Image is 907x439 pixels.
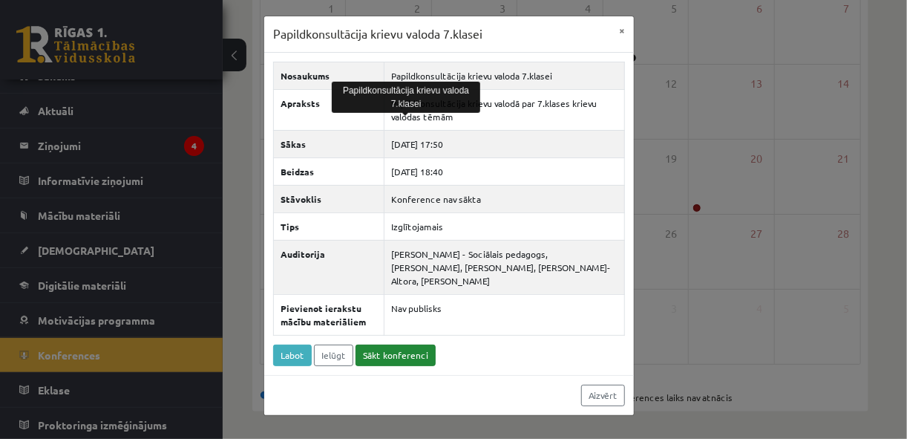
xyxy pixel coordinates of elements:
[274,240,384,294] th: Auditorija
[384,89,624,130] td: Papildkonsultācija krievu valodā par 7.klases krievu valodas tēmām
[274,62,384,89] th: Nosaukums
[384,212,624,240] td: Izglītojamais
[274,185,384,212] th: Stāvoklis
[384,62,624,89] td: Papildkonsultācija krievu valoda 7.klasei
[384,130,624,157] td: [DATE] 17:50
[273,345,312,366] a: Labot
[274,130,384,157] th: Sākas
[273,25,482,43] h3: Papildkonsultācija krievu valoda 7.klasei
[274,212,384,240] th: Tips
[274,89,384,130] th: Apraksts
[314,345,353,366] a: Ielūgt
[384,185,624,212] td: Konference nav sākta
[274,294,384,335] th: Pievienot ierakstu mācību materiāliem
[384,240,624,294] td: [PERSON_NAME] - Sociālais pedagogs, [PERSON_NAME], [PERSON_NAME], [PERSON_NAME]-Altora, [PERSON_N...
[332,82,480,113] div: Papildkonsultācija krievu valoda 7.klasei
[384,157,624,185] td: [DATE] 18:40
[384,294,624,335] td: Nav publisks
[356,345,436,366] a: Sākt konferenci
[274,157,384,185] th: Beidzas
[581,385,625,406] a: Aizvērt
[610,16,634,45] button: ×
